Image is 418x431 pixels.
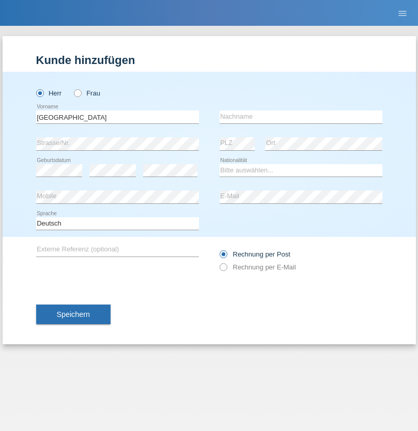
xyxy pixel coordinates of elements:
[36,305,111,324] button: Speichern
[36,89,43,96] input: Herr
[392,10,413,16] a: menu
[57,310,90,318] span: Speichern
[74,89,81,96] input: Frau
[397,8,408,19] i: menu
[220,263,226,276] input: Rechnung per E-Mail
[36,89,62,97] label: Herr
[36,54,382,67] h1: Kunde hinzufügen
[220,250,290,258] label: Rechnung per Post
[220,263,296,271] label: Rechnung per E-Mail
[220,250,226,263] input: Rechnung per Post
[74,89,100,97] label: Frau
